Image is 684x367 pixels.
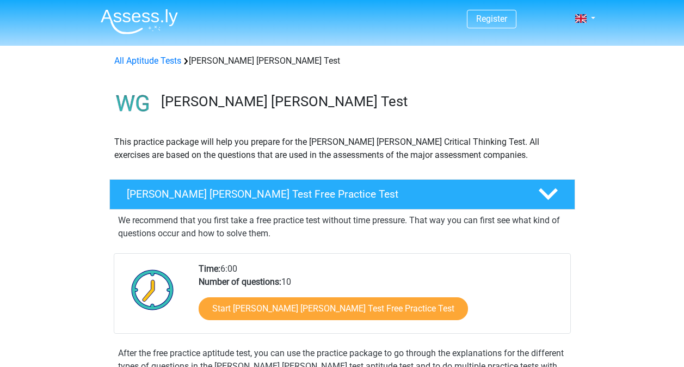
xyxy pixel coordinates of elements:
p: We recommend that you first take a free practice test without time pressure. That way you can fir... [118,214,566,240]
a: All Aptitude Tests [114,56,181,66]
a: [PERSON_NAME] [PERSON_NAME] Test Free Practice Test [105,179,580,210]
a: Register [476,14,507,24]
img: watson glaser test [110,81,156,127]
b: Time: [199,264,220,274]
div: 6:00 10 [190,262,570,333]
a: Start [PERSON_NAME] [PERSON_NAME] Test Free Practice Test [199,297,468,320]
h4: [PERSON_NAME] [PERSON_NAME] Test Free Practice Test [127,188,521,200]
b: Number of questions: [199,277,281,287]
div: [PERSON_NAME] [PERSON_NAME] Test [110,54,575,68]
img: Assessly [101,9,178,34]
img: Clock [125,262,180,317]
p: This practice package will help you prepare for the [PERSON_NAME] [PERSON_NAME] Critical Thinking... [114,136,570,162]
h3: [PERSON_NAME] [PERSON_NAME] Test [161,93,566,110]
